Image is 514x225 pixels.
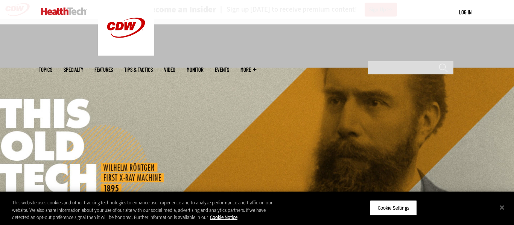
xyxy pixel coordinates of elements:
a: Video [164,67,175,72]
a: Tips & Tactics [124,67,153,72]
a: Features [94,67,113,72]
img: Home [41,8,87,15]
button: Close [494,199,510,216]
span: More [240,67,256,72]
a: Events [215,67,229,72]
a: Log in [459,9,471,15]
span: Topics [39,67,52,72]
button: Cookie Settings [370,200,417,216]
div: This website uses cookies and other tracking technologies to enhance user experience and to analy... [12,199,283,221]
a: MonITor [187,67,204,72]
span: Specialty [64,67,83,72]
a: CDW [98,50,154,57]
a: More information about your privacy [210,214,237,220]
div: User menu [459,8,471,16]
